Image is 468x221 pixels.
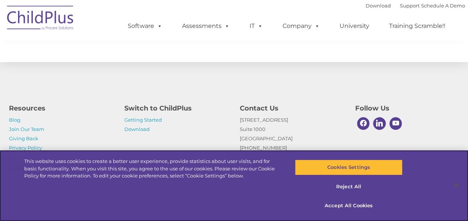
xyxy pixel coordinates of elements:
a: Download [124,126,150,132]
a: Facebook [355,115,372,132]
button: Reject All [295,179,402,195]
span: Last name [104,49,126,55]
a: Support [400,3,420,9]
a: University [332,19,377,33]
font: | [366,3,465,9]
a: Youtube [388,115,404,132]
a: Company [275,19,327,33]
h4: Follow Us [355,103,459,113]
a: Giving Back [9,135,38,141]
h4: Contact Us [240,103,344,113]
button: Accept All Cookies [295,198,402,214]
a: Schedule A Demo [421,3,465,9]
a: Join Our Team [9,126,44,132]
h4: Switch to ChildPlus [124,103,229,113]
a: Linkedin [371,115,388,132]
img: ChildPlus by Procare Solutions [3,0,78,38]
a: Getting Started [124,117,162,123]
button: Cookies Settings [295,160,402,175]
button: Close [448,177,464,193]
a: Blog [9,117,20,123]
a: Download [366,3,391,9]
a: Training Scramble!! [382,19,453,33]
a: Privacy Policy [9,145,42,151]
a: Software [120,19,170,33]
h4: Resources [9,103,113,113]
p: [STREET_ADDRESS] Suite 1000 [GEOGRAPHIC_DATA] [PHONE_NUMBER] [240,115,344,162]
span: Phone number [104,80,135,85]
div: This website uses cookies to create a better user experience, provide statistics about user visit... [24,158,281,180]
a: IT [242,19,270,33]
a: Assessments [175,19,237,33]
